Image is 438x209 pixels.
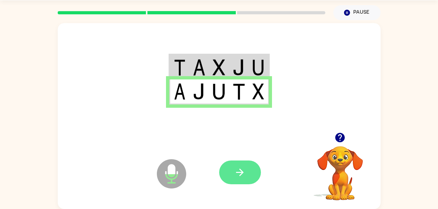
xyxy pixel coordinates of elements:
img: x [213,59,225,76]
img: j [233,59,245,76]
img: t [233,83,245,100]
button: Pause [333,5,381,20]
img: t [174,59,186,76]
img: u [252,59,264,76]
video: Your browser must support playing .mp4 files to use Literably. Please try using another browser. [308,136,373,201]
img: a [174,83,186,100]
img: a [193,59,205,76]
img: u [213,83,225,100]
img: x [252,83,264,100]
img: j [193,83,205,100]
